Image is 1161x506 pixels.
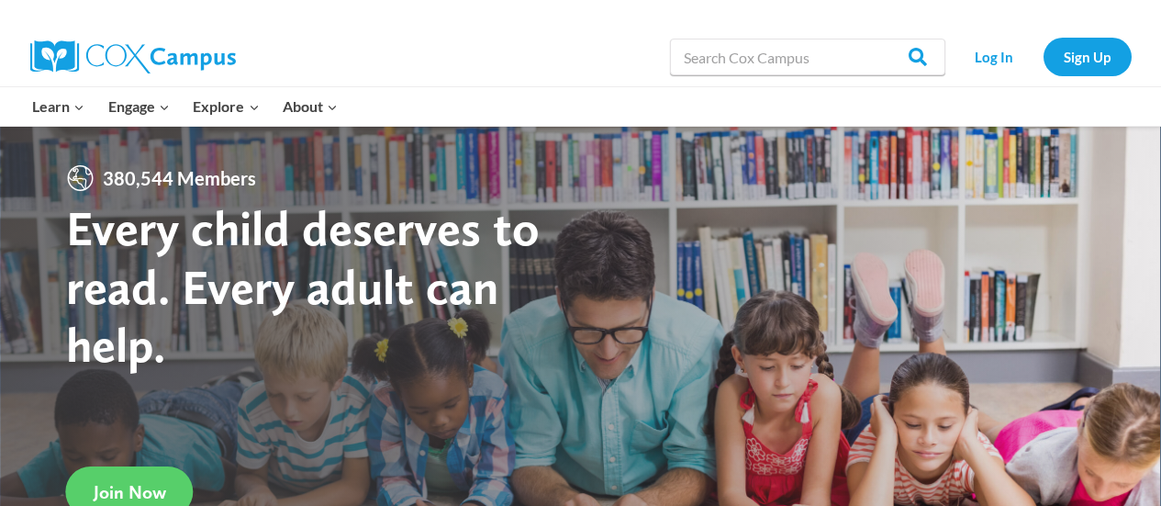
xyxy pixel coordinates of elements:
[283,95,338,118] span: About
[66,198,540,374] strong: Every child deserves to read. Every adult can help.
[95,163,263,193] span: 380,544 Members
[30,40,236,73] img: Cox Campus
[32,95,84,118] span: Learn
[21,87,350,126] nav: Primary Navigation
[954,38,1034,75] a: Log In
[954,38,1132,75] nav: Secondary Navigation
[670,39,945,75] input: Search Cox Campus
[108,95,170,118] span: Engage
[193,95,259,118] span: Explore
[1044,38,1132,75] a: Sign Up
[94,481,166,503] span: Join Now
